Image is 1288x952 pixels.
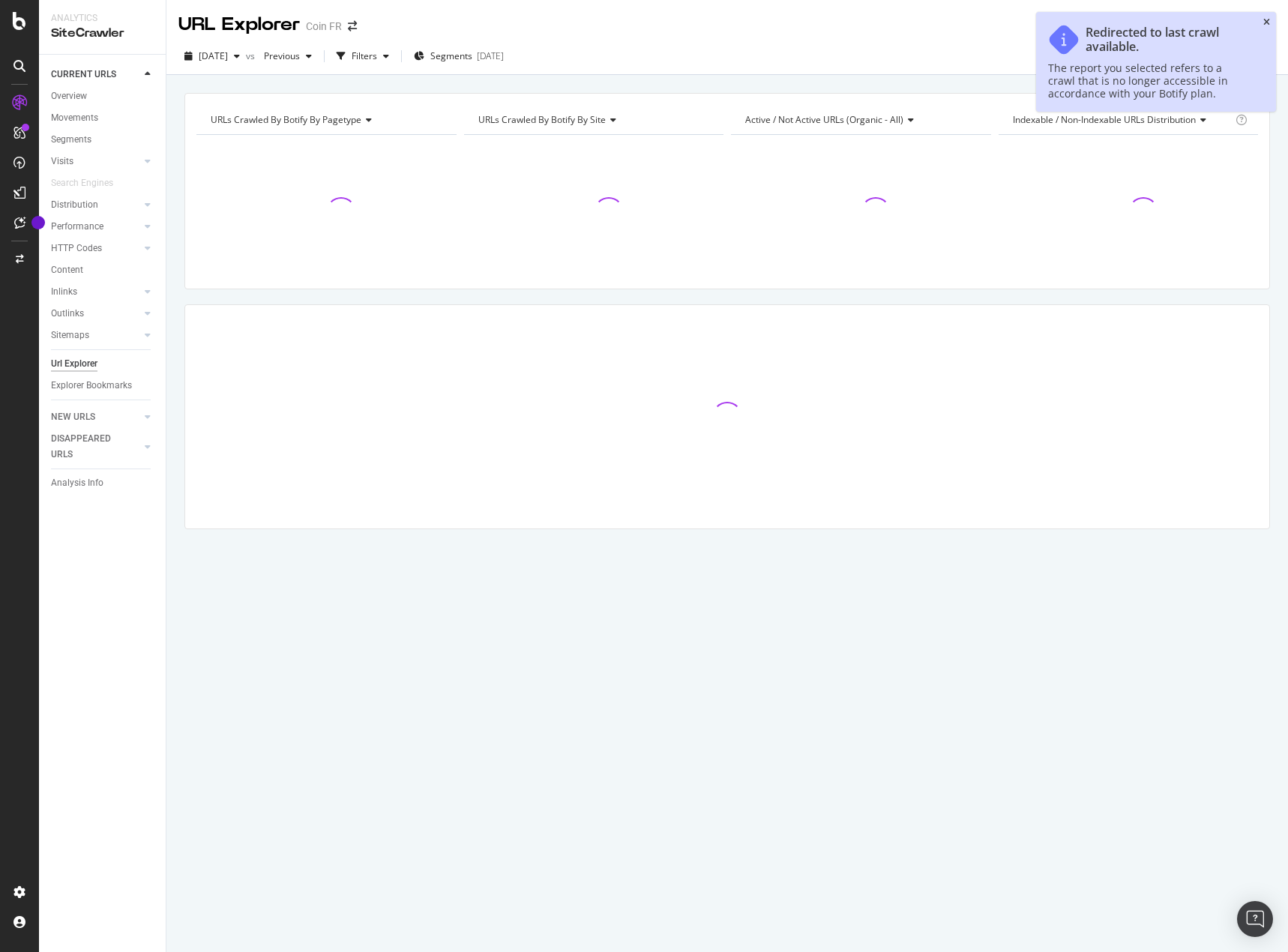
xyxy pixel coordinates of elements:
button: Previous [258,44,318,68]
button: Filters [331,44,395,68]
div: Content [51,262,83,278]
a: Content [51,262,155,278]
div: close toast [1263,18,1270,27]
a: HTTP Codes [51,241,140,256]
div: Open Intercom Messenger [1237,901,1273,937]
div: The report you selected refers to a crawl that is no longer accessible in accordance with your Bo... [1048,61,1249,100]
span: URLs Crawled By Botify By site [478,113,606,126]
a: Search Engines [51,175,128,191]
a: Outlinks [51,306,140,322]
span: Segments [430,49,472,62]
span: Active / Not Active URLs (organic - all) [745,113,903,126]
a: Analysis Info [51,475,155,491]
a: CURRENT URLS [51,67,140,82]
a: Movements [51,110,155,126]
div: Distribution [51,197,98,213]
div: arrow-right-arrow-left [348,21,357,31]
div: Overview [51,88,87,104]
div: Coin FR [306,19,342,34]
div: Sitemaps [51,328,89,343]
h4: Active / Not Active URLs [742,108,978,132]
div: Analysis Info [51,475,103,491]
div: CURRENT URLS [51,67,116,82]
a: Explorer Bookmarks [51,378,155,394]
a: NEW URLS [51,409,140,425]
div: Visits [51,154,73,169]
div: Outlinks [51,306,84,322]
div: DISAPPEARED URLS [51,431,127,463]
h4: URLs Crawled By Botify By site [475,108,711,132]
h4: URLs Crawled By Botify By pagetype [208,108,443,132]
div: Explorer Bookmarks [51,378,132,394]
button: Segments[DATE] [408,44,510,68]
span: vs [246,49,258,62]
div: Tooltip anchor [31,216,45,229]
span: 2025 Aug. 12th [199,49,228,62]
a: Inlinks [51,284,140,300]
span: Indexable / Non-Indexable URLs distribution [1013,113,1196,126]
a: Visits [51,154,140,169]
a: DISAPPEARED URLS [51,431,140,463]
div: Inlinks [51,284,77,300]
div: Segments [51,132,91,148]
button: [DATE] [178,44,246,68]
div: Filters [352,49,377,62]
div: NEW URLS [51,409,95,425]
div: URL Explorer [178,12,300,37]
div: Url Explorer [51,356,97,372]
div: Analytics [51,12,154,25]
a: Segments [51,132,155,148]
div: HTTP Codes [51,241,102,256]
div: Redirected to last crawl available. [1086,25,1249,54]
h4: Indexable / Non-Indexable URLs Distribution [1010,108,1233,132]
a: Overview [51,88,155,104]
a: Url Explorer [51,356,155,372]
span: URLs Crawled By Botify By pagetype [211,113,361,126]
div: Search Engines [51,175,113,191]
div: Movements [51,110,98,126]
a: Distribution [51,197,140,213]
div: SiteCrawler [51,25,154,42]
div: Performance [51,219,103,235]
div: [DATE] [477,49,504,62]
a: Sitemaps [51,328,140,343]
span: Previous [258,49,300,62]
a: Performance [51,219,140,235]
